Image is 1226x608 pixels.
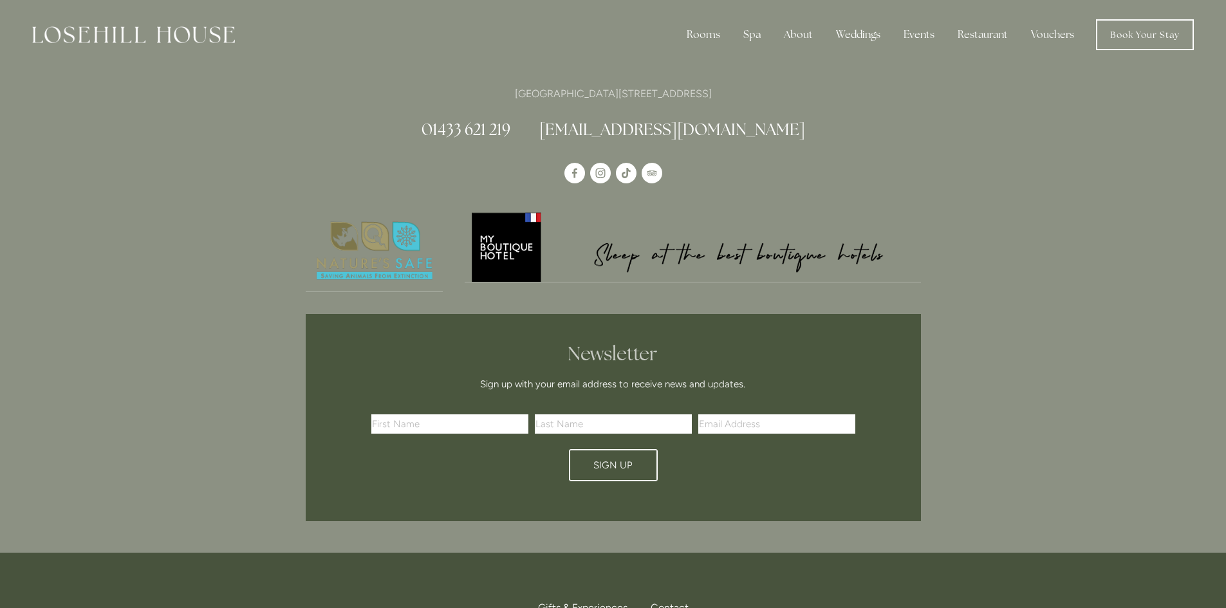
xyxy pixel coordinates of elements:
div: Weddings [826,22,891,48]
a: Instagram [590,163,611,183]
div: About [774,22,823,48]
a: Losehill House Hotel & Spa [564,163,585,183]
h2: Newsletter [376,342,851,365]
input: First Name [371,414,528,434]
a: Vouchers [1021,22,1084,48]
p: [GEOGRAPHIC_DATA][STREET_ADDRESS] [306,85,921,102]
img: Nature's Safe - Logo [306,210,443,291]
a: My Boutique Hotel - Logo [465,210,921,282]
div: Rooms [676,22,730,48]
a: TripAdvisor [642,163,662,183]
p: Sign up with your email address to receive news and updates. [376,376,851,392]
div: Restaurant [947,22,1018,48]
span: Sign Up [593,459,633,471]
a: TikTok [616,163,636,183]
a: 01433 621 219 [422,119,510,140]
input: Email Address [698,414,855,434]
a: Book Your Stay [1096,19,1194,50]
img: Losehill House [32,26,235,43]
img: My Boutique Hotel - Logo [465,210,921,282]
div: Spa [733,22,771,48]
input: Last Name [535,414,692,434]
div: Events [893,22,945,48]
button: Sign Up [569,449,658,481]
a: [EMAIL_ADDRESS][DOMAIN_NAME] [539,119,805,140]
